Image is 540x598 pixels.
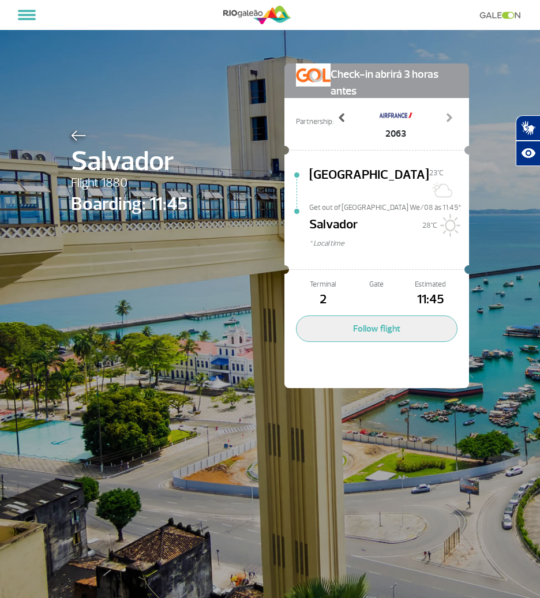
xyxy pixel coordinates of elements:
[429,168,444,178] span: 23°C
[422,221,437,230] span: 28°C
[331,63,457,100] span: Check-in abrirá 3 horas antes
[296,290,350,310] span: 2
[71,141,187,182] span: Salvador
[309,238,469,249] span: * Local time
[71,174,187,193] span: Flight 1880
[296,315,457,342] button: Follow flight
[296,116,333,127] span: Partnership:
[437,214,460,237] img: Sol
[429,178,452,201] img: Sol com muitas nuvens
[378,127,413,141] span: 2063
[309,166,429,202] span: [GEOGRAPHIC_DATA]
[404,279,457,290] span: Estimated
[71,190,187,218] span: Boarding: 11:45
[296,279,350,290] span: Terminal
[350,279,403,290] span: Gate
[404,290,457,310] span: 11:45
[309,215,358,238] span: Salvador
[309,202,469,210] span: Get out of [GEOGRAPHIC_DATA] We/08 às 11:45*
[516,141,540,166] button: Abrir recursos assistivos.
[516,115,540,141] button: Abrir tradutor de língua de sinais.
[516,115,540,166] div: Plugin de acessibilidade da Hand Talk.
